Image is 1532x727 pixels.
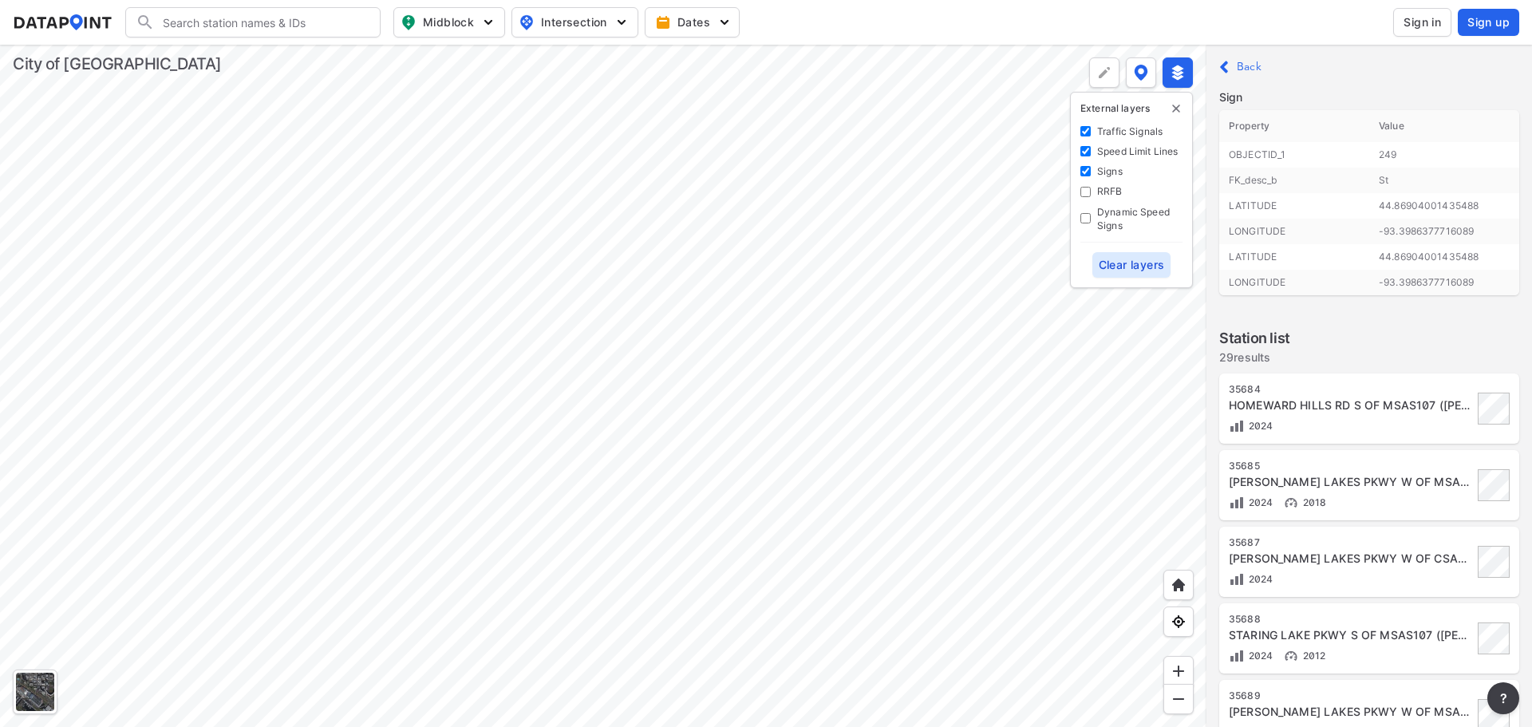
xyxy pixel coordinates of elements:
[1299,496,1327,508] span: 2018
[645,7,740,38] button: Dates
[1219,270,1369,295] td: LONGITUDE
[1219,327,1290,350] label: Station list
[13,53,222,75] div: City of [GEOGRAPHIC_DATA]
[1163,57,1193,88] button: External layers
[1237,61,1262,73] label: Back
[1219,142,1369,168] td: OBJECTID_1
[1163,684,1194,714] div: Zoom out
[1089,57,1119,88] div: Polygon tool
[1229,383,1473,396] div: 35684
[1229,418,1245,434] img: Volume count
[1245,573,1273,585] span: 2024
[1163,606,1194,637] div: View my location
[13,670,57,714] div: Toggle basemap
[13,14,113,30] img: dataPointLogo.9353c09d.svg
[1171,663,1187,679] img: ZvzfEJKXnyWIrJytrsY285QMwk63cM6Drc+sIAAAAASUVORK5CYII=
[1099,257,1165,273] span: Clear layers
[1229,571,1245,587] img: Volume count
[517,13,536,32] img: map_pin_int.54838e6b.svg
[1097,164,1123,178] label: Signs
[1219,110,1519,295] table: customized table
[1467,14,1510,30] span: Sign up
[1229,689,1473,702] div: 35689
[1163,656,1194,686] div: Zoom in
[1170,102,1183,115] button: delete
[1369,142,1519,168] td: 249
[1458,9,1519,36] button: Sign up
[1219,193,1369,219] td: LATITUDE
[1229,704,1473,720] div: ANDERSON LAKES PKWY W OF MSAS116 (STARRING LAKES PKWY)
[1219,89,1519,105] p: Sign
[1229,536,1473,549] div: 35687
[1245,650,1273,662] span: 2024
[1229,397,1473,413] div: HOMEWARD HILLS RD S OF MSAS107 (ANDERSON LAKES PKWY)
[1163,570,1194,600] div: Home
[1390,8,1455,37] a: Sign in
[1229,460,1473,472] div: 35685
[1229,495,1245,511] img: Volume count
[658,14,729,30] span: Dates
[1171,577,1187,593] img: +XpAUvaXAN7GudzAAAAAElFTkSuQmCC
[401,13,495,32] span: Midblock
[1097,144,1179,158] label: Speed Limit Lines
[1229,648,1245,664] img: Volume count
[393,7,505,38] button: Midblock
[1170,102,1183,115] img: close-external-leyer.3061a1c7.svg
[511,7,638,38] button: Intersection
[1080,102,1183,115] p: External layers
[1393,8,1451,37] button: Sign in
[1097,205,1183,232] label: Dynamic Speed Signs
[1096,65,1112,81] img: +Dz8AAAAASUVORK5CYII=
[1455,9,1519,36] a: Sign up
[399,13,418,32] img: map_pin_mid.602f9df1.svg
[155,10,370,35] input: Search
[1097,184,1123,198] label: RRFB
[1369,244,1519,270] td: 44.86904001435488
[1171,614,1187,630] img: zeq5HYn9AnE9l6UmnFLPAAAAAElFTkSuQmCC
[480,14,496,30] img: 5YPKRKmlfpI5mqlR8AD95paCi+0kK1fRFDJSaMmawlwaeJcJwk9O2fotCW5ve9gAAAAASUVORK5CYII=
[1229,551,1473,567] div: ANDERSON LAKES PKWY W OF CSAH 61 (Flying Cloud Dr)
[1487,682,1519,714] button: more
[1134,65,1148,81] img: data-point-layers.37681fc9.svg
[655,14,671,30] img: calendar-gold.39a51dde.svg
[1092,252,1171,278] button: Clear layers
[1497,689,1510,708] span: ?
[1369,219,1519,244] td: -93.3986377716089
[1404,14,1441,30] span: Sign in
[519,13,628,32] span: Intersection
[1369,193,1519,219] td: 44.86904001435488
[1369,110,1519,142] th: Value
[1299,650,1326,662] span: 2012
[1283,648,1299,664] img: Vehicle speed
[1097,124,1163,138] label: Traffic Signals
[1369,168,1519,193] td: St
[1171,691,1187,707] img: MAAAAAElFTkSuQmCC
[1219,110,1369,142] th: Property
[1219,350,1290,365] label: 29 results
[1245,496,1273,508] span: 2024
[1170,65,1186,81] img: layers-active.d9e7dc51.svg
[1229,627,1473,643] div: STARING LAKE PKWY S OF MSAS107 (ANDERSON LAKES PKWY)
[1229,474,1473,490] div: ANDERSON LAKES PKWY W OF MSAS117 (HOMEWARD HILLS RD)
[1283,495,1299,511] img: Vehicle speed
[1219,168,1369,193] td: FK_desc_b
[614,14,630,30] img: 5YPKRKmlfpI5mqlR8AD95paCi+0kK1fRFDJSaMmawlwaeJcJwk9O2fotCW5ve9gAAAAASUVORK5CYII=
[1229,613,1473,626] div: 35688
[1219,219,1369,244] td: LONGITUDE
[717,14,732,30] img: 5YPKRKmlfpI5mqlR8AD95paCi+0kK1fRFDJSaMmawlwaeJcJwk9O2fotCW5ve9gAAAAASUVORK5CYII=
[1219,244,1369,270] td: LATITUDE
[1369,270,1519,295] td: -93.3986377716089
[1245,420,1273,432] span: 2024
